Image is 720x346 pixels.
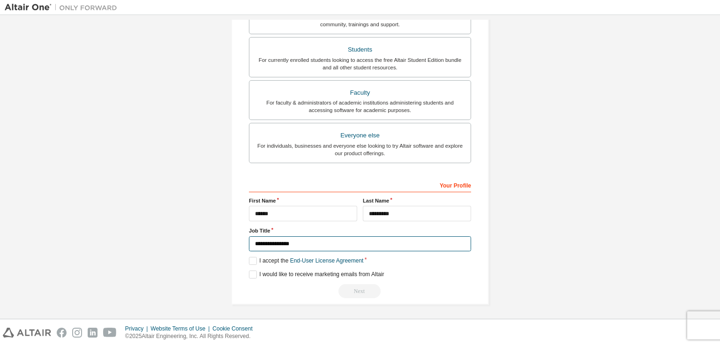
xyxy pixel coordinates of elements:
[255,56,465,71] div: For currently enrolled students looking to access the free Altair Student Edition bundle and all ...
[150,325,212,332] div: Website Terms of Use
[125,332,258,340] p: © 2025 Altair Engineering, Inc. All Rights Reserved.
[255,43,465,56] div: Students
[103,328,117,338] img: youtube.svg
[249,257,363,265] label: I accept the
[212,325,258,332] div: Cookie Consent
[72,328,82,338] img: instagram.svg
[57,328,67,338] img: facebook.svg
[255,86,465,99] div: Faculty
[125,325,150,332] div: Privacy
[249,177,471,192] div: Your Profile
[3,328,51,338] img: altair_logo.svg
[88,328,97,338] img: linkedin.svg
[249,227,471,234] label: Job Title
[255,129,465,142] div: Everyone else
[5,3,122,12] img: Altair One
[249,284,471,298] div: Read and acccept EULA to continue
[255,99,465,114] div: For faculty & administrators of academic institutions administering students and accessing softwa...
[249,271,384,278] label: I would like to receive marketing emails from Altair
[255,142,465,157] div: For individuals, businesses and everyone else looking to try Altair software and explore our prod...
[290,257,364,264] a: End-User License Agreement
[249,197,357,204] label: First Name
[363,197,471,204] label: Last Name
[255,13,465,28] div: For existing customers looking to access software downloads, HPC resources, community, trainings ...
